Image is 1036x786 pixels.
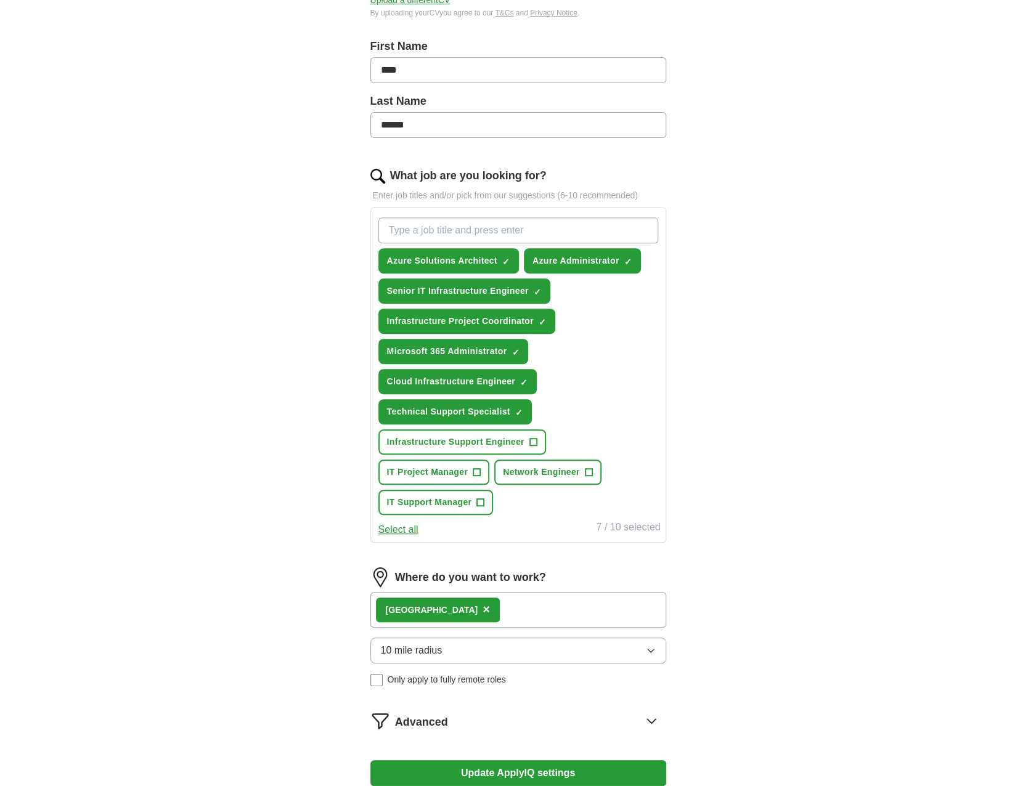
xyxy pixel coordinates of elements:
[370,38,666,55] label: First Name
[524,248,641,273] button: Azure Administrator✓
[378,248,519,273] button: Azure Solutions Architect✓
[387,375,516,388] span: Cloud Infrastructure Engineer
[388,673,506,686] span: Only apply to fully remote roles
[387,254,497,267] span: Azure Solutions Architect
[515,408,523,418] span: ✓
[370,93,666,110] label: Last Name
[378,309,555,334] button: Infrastructure Project Coordinator✓
[370,760,666,786] button: Update ApplyIQ settings
[502,257,510,267] span: ✓
[495,9,513,17] a: T&Cs
[370,7,666,18] div: By uploading your CV you agree to our and .
[390,168,547,184] label: What job are you looking for?
[370,169,385,184] img: search.png
[539,317,546,327] span: ✓
[512,347,519,357] span: ✓
[378,339,529,364] button: Microsoft 365 Administrator✓
[370,711,390,731] img: filter
[387,315,534,328] span: Infrastructure Project Coordinator
[483,602,490,616] span: ×
[378,369,537,394] button: Cloud Infrastructure Engineer✓
[378,460,490,485] button: IT Project Manager
[387,285,529,298] span: Senior IT Infrastructure Engineer
[370,638,666,663] button: 10 mile radius
[387,436,524,448] span: Infrastructure Support Engineer
[378,399,532,424] button: Technical Support Specialist✓
[395,714,448,731] span: Advanced
[387,496,472,509] span: IT Support Manager
[503,466,580,479] span: Network Engineer
[370,189,666,202] p: Enter job titles and/or pick from our suggestions (6-10 recommended)
[494,460,602,485] button: Network Engineer
[378,278,550,304] button: Senior IT Infrastructure Engineer✓
[387,345,507,358] span: Microsoft 365 Administrator
[530,9,577,17] a: Privacy Notice
[483,601,490,619] button: ×
[378,217,658,243] input: Type a job title and press enter
[534,287,541,297] span: ✓
[596,520,660,537] div: 7 / 10 selected
[370,674,383,686] input: Only apply to fully remote roles
[378,490,494,515] button: IT Support Manager
[378,522,418,537] button: Select all
[387,405,510,418] span: Technical Support Specialist
[532,254,619,267] span: Azure Administrator
[395,569,546,586] label: Where do you want to work?
[386,604,478,617] div: [GEOGRAPHIC_DATA]
[520,378,528,387] span: ✓
[381,643,443,658] span: 10 mile radius
[370,567,390,587] img: location.png
[378,429,546,455] button: Infrastructure Support Engineer
[387,466,468,479] span: IT Project Manager
[624,257,632,267] span: ✓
